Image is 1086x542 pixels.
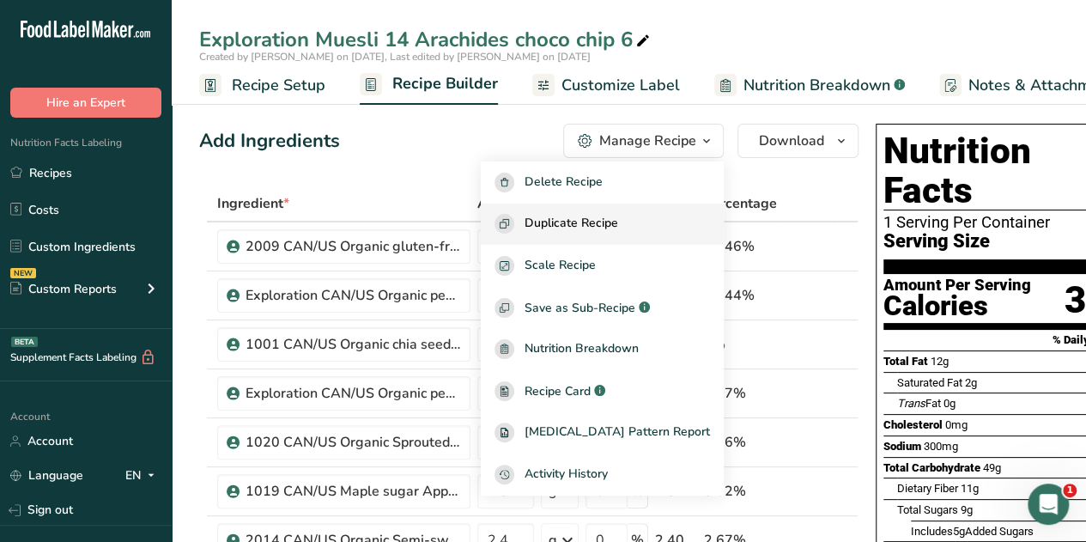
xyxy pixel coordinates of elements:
[481,161,724,204] button: Delete Recipe
[983,461,1001,474] span: 49g
[883,294,1031,319] div: Calories
[897,482,958,495] span: Dietary Fiber
[924,440,958,453] span: 300mg
[246,236,460,257] div: 2009 CAN/US Organic gluten-free rolled oats Tootsi + FCEN
[481,328,724,370] a: Nutrition Breakdown
[392,72,498,95] span: Recipe Builder
[199,24,653,55] div: Exploration Muesli 14 Arachides choco chip 6
[217,193,289,214] span: Ingredient
[360,64,498,106] a: Recipe Builder
[525,339,639,359] span: Nutrition Breakdown
[897,503,958,516] span: Total Sugars
[199,127,340,155] div: Add Ingredients
[481,245,724,287] button: Scale Recipe
[883,231,990,253] span: Serving Size
[897,376,962,389] span: Saturated Fat
[11,337,38,347] div: BETA
[563,124,724,158] button: Manage Recipe
[704,236,777,257] div: 48.46%
[532,66,680,105] a: Customize Label
[961,503,973,516] span: 9g
[931,355,949,368] span: 12g
[743,74,890,97] span: Nutrition Breakdown
[883,355,928,368] span: Total Fat
[477,193,534,214] span: Amount
[704,334,777,355] div: 9%
[246,432,460,453] div: 1020 CAN/US Organic Sprouted brown rice protein powder Jiangxi Hengding
[897,397,925,410] i: Trans
[953,525,965,538] span: 5g
[525,299,635,317] span: Save as Sub-Recipe
[704,193,777,214] span: Percentage
[199,66,325,105] a: Recipe Setup
[965,376,977,389] span: 2g
[10,280,117,298] div: Custom Reports
[10,460,83,490] a: Language
[10,88,161,118] button: Hire an Expert
[883,440,921,453] span: Sodium
[525,214,618,234] span: Duplicate Recipe
[481,412,724,454] a: [MEDICAL_DATA] Pattern Report
[714,66,905,105] a: Nutrition Breakdown
[883,461,980,474] span: Total Carbohydrate
[525,465,608,484] span: Activity History
[10,268,36,278] div: NEW
[704,285,777,306] div: 12.44%
[232,74,325,97] span: Recipe Setup
[911,525,1034,538] span: Includes Added Sugars
[199,50,591,64] span: Created by [PERSON_NAME] on [DATE], Last edited by [PERSON_NAME] on [DATE]
[246,383,460,404] div: Exploration CAN/US Organic peanuts Tootsi
[481,454,724,496] button: Activity History
[246,334,460,355] div: 1001 CAN/US Organic chia seeds Tootsi + FCEN
[599,131,696,151] div: Manage Recipe
[943,397,956,410] span: 0g
[1028,484,1069,525] iframe: Intercom live chat
[525,256,596,276] span: Scale Recipe
[125,466,161,486] div: EN
[704,383,777,404] div: 8.67%
[737,124,858,158] button: Download
[481,204,724,246] button: Duplicate Recipe
[1063,484,1077,497] span: 1
[525,382,591,400] span: Recipe Card
[704,481,777,502] div: 5.02%
[481,287,724,329] button: Save as Sub-Recipe
[525,173,603,192] span: Delete Recipe
[883,277,1031,294] div: Amount Per Serving
[525,423,710,442] span: [MEDICAL_DATA] Pattern Report
[759,131,824,151] span: Download
[246,285,460,306] div: Exploration CAN/US Organic peanut flour [PERSON_NAME] Naturals
[246,481,460,502] div: 1019 CAN/US Maple sugar Appalaches Nature + USDA
[883,418,943,431] span: Cholesterol
[704,432,777,453] div: 5.56%
[481,370,724,412] a: Recipe Card
[897,397,941,410] span: Fat
[561,74,680,97] span: Customize Label
[945,418,968,431] span: 0mg
[961,482,979,495] span: 11g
